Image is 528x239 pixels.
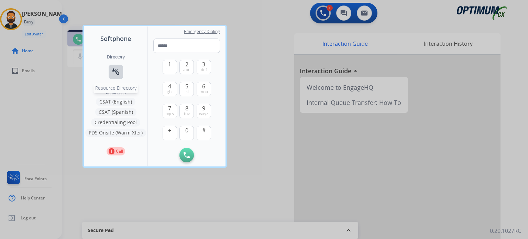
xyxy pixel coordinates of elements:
span: 3 [202,60,205,68]
span: tuv [184,111,190,117]
button: CSAT (Spanish) [95,108,136,116]
button: 6mno [197,82,211,96]
span: 5 [185,82,188,90]
span: Resource Directory [95,85,136,91]
span: abc [183,67,190,73]
span: 4 [168,82,171,90]
span: Softphone [100,34,131,43]
span: jkl [185,89,189,95]
span: mno [199,89,208,95]
button: 9wxyz [197,104,211,118]
button: Resource Directory [109,65,123,79]
button: 1Call [107,147,125,155]
button: 2abc [179,60,194,74]
h2: Directory [107,54,125,60]
span: + [168,126,171,134]
span: Emergency Dialing [184,29,220,34]
span: ghi [167,89,173,95]
button: 0 [179,126,194,140]
button: Credentialing Pool [91,118,140,127]
span: 1 [168,60,171,68]
p: 0.20.1027RC [490,227,521,235]
span: 9 [202,104,205,112]
span: wxyz [199,111,208,117]
button: 8tuv [179,104,194,118]
p: 1 [109,148,114,154]
button: + [163,126,177,140]
button: 7pqrs [163,104,177,118]
span: 6 [202,82,205,90]
p: Call [116,148,123,154]
span: 2 [185,60,188,68]
img: call-button [184,152,190,158]
span: 8 [185,104,188,112]
span: 7 [168,104,171,112]
span: # [202,126,206,134]
span: 0 [185,126,188,134]
button: 1 [163,60,177,74]
span: pqrs [165,111,174,117]
span: def [201,67,207,73]
button: CSAT (English) [96,98,135,106]
button: PDS Onsite (Warm Xfer) [85,129,146,137]
button: 4ghi [163,82,177,96]
mat-icon: connect_without_contact [112,68,120,76]
button: 3def [197,60,211,74]
button: # [197,126,211,140]
button: 5jkl [179,82,194,96]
